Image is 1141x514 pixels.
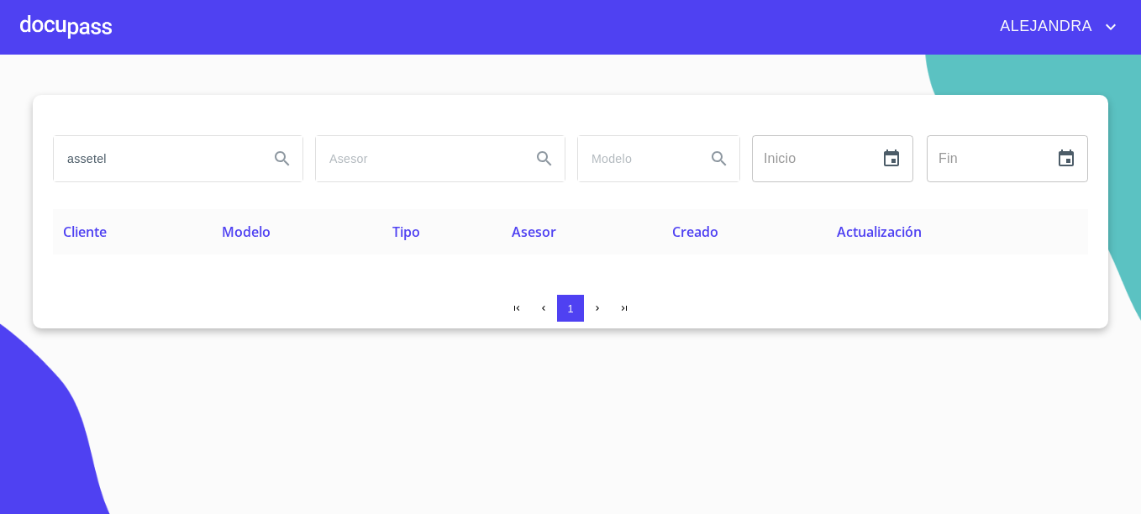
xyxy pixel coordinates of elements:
[524,139,565,179] button: Search
[567,302,573,315] span: 1
[557,295,584,322] button: 1
[578,136,692,181] input: search
[316,136,518,181] input: search
[54,136,255,181] input: search
[222,223,271,241] span: Modelo
[987,13,1101,40] span: ALEJANDRA
[672,223,718,241] span: Creado
[63,223,107,241] span: Cliente
[837,223,922,241] span: Actualización
[512,223,556,241] span: Asesor
[699,139,739,179] button: Search
[987,13,1121,40] button: account of current user
[262,139,302,179] button: Search
[392,223,420,241] span: Tipo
